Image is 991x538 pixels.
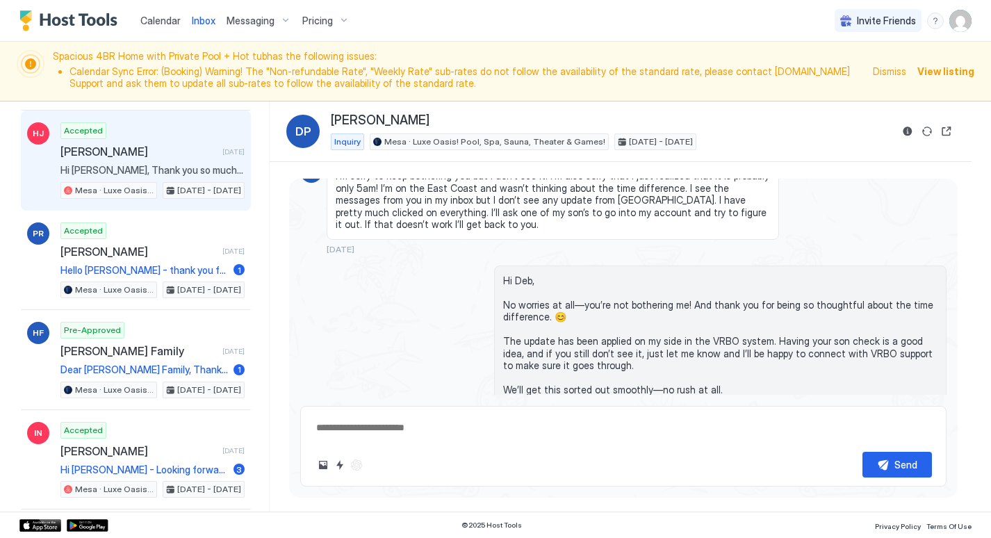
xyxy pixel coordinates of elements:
[60,164,245,177] span: Hi [PERSON_NAME], Thank you so much for booking with us! We are looking forward to welcoming you ...
[75,483,154,496] span: Mesa · Luxe Oasis! Pool, Spa, Sauna, Theater & Games!
[222,147,245,156] span: [DATE]
[222,446,245,455] span: [DATE]
[236,464,242,475] span: 3
[875,518,921,532] a: Privacy Policy
[334,136,361,148] span: Inquiry
[19,10,124,31] a: Host Tools Logo
[899,123,916,140] button: Reservation information
[64,124,103,137] span: Accepted
[315,457,331,473] button: Upload image
[177,284,241,296] span: [DATE] - [DATE]
[60,245,217,259] span: [PERSON_NAME]
[327,244,354,254] span: [DATE]
[875,522,921,530] span: Privacy Policy
[192,13,215,28] a: Inbox
[34,427,42,439] span: IN
[140,15,181,26] span: Calendar
[177,184,241,197] span: [DATE] - [DATE]
[192,15,215,26] span: Inbox
[222,347,245,356] span: [DATE]
[177,483,241,496] span: [DATE] - [DATE]
[33,227,44,240] span: PR
[75,384,154,396] span: Mesa · Luxe Oasis! Pool, Spa, Sauna, Theater & Games!
[238,265,241,275] span: 1
[461,521,522,530] span: © 2025 Host Tools
[60,464,228,476] span: Hi [PERSON_NAME] - Looking forward to hosting you soon! I wanted to let you know the night after ...
[949,10,972,32] div: User profile
[331,113,429,129] span: [PERSON_NAME]
[295,123,311,140] span: DP
[53,50,865,92] span: Spacious 4BR Home with Private Pool + Hot tub has the following issues:
[857,15,916,27] span: Invite Friends
[140,13,181,28] a: Calendar
[862,452,932,478] button: Send
[64,424,103,437] span: Accepted
[926,522,972,530] span: Terms Of Use
[894,457,917,472] div: Send
[75,284,154,296] span: Mesa · Luxe Oasis! Pool, Spa, Sauna, Theater & Games!
[336,170,770,231] span: I’m sorry to keep bothering you but I don’t see it. I’m also sorry that I just realized that it i...
[926,518,972,532] a: Terms Of Use
[60,364,228,376] span: Dear [PERSON_NAME] Family, Thanks for your inquiry about my vacation rental. The property is avai...
[75,184,154,197] span: Mesa · Luxe Oasis! Pool, Spa, Sauna, Theater & Games!
[19,519,61,532] a: App Store
[384,136,605,148] span: Mesa · Luxe Oasis! Pool, Spa, Sauna, Theater & Games!
[919,123,935,140] button: Sync reservation
[60,444,217,458] span: [PERSON_NAME]
[64,324,121,336] span: Pre-Approved
[331,457,348,473] button: Quick reply
[873,64,906,79] div: Dismiss
[33,127,44,140] span: HJ
[60,264,228,277] span: Hello [PERSON_NAME] - thank you for checking in! Yes, the pool will be heated during your stay in...
[69,65,865,90] li: Calendar Sync Error: (Booking) Warning! The "Non-refundable Rate", "Weekly Rate" sub-rates do not...
[917,64,974,79] div: View listing
[67,519,108,532] a: Google Play Store
[177,384,241,396] span: [DATE] - [DATE]
[33,327,44,339] span: HF
[60,145,217,158] span: [PERSON_NAME]
[302,15,333,27] span: Pricing
[927,13,944,29] div: menu
[238,364,241,375] span: 1
[222,247,245,256] span: [DATE]
[227,15,275,27] span: Messaging
[629,136,693,148] span: [DATE] - [DATE]
[938,123,955,140] button: Open reservation
[60,344,217,358] span: [PERSON_NAME] Family
[503,275,937,396] span: Hi Deb, No worries at all—you’re not bothering me! And thank you for being so thoughtful about th...
[64,225,103,237] span: Accepted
